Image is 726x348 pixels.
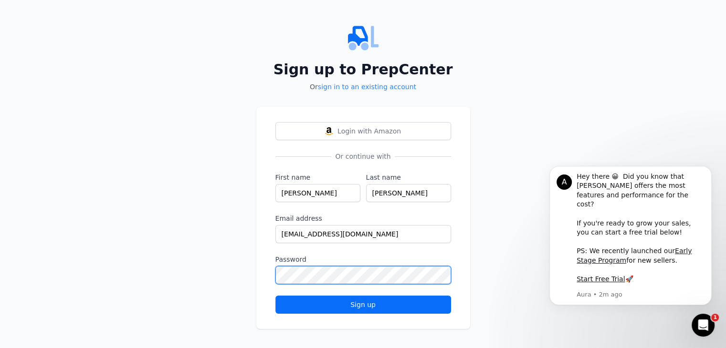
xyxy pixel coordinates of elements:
label: First name [275,173,360,182]
span: Login with Amazon [337,126,401,136]
a: sign in to an existing account [318,83,416,91]
iframe: Intercom live chat [692,314,715,337]
label: Email address [275,214,451,223]
span: 1 [711,314,719,321]
iframe: Intercom notifications message [535,161,726,322]
img: PrepCenter [256,23,470,53]
p: Or [256,82,470,92]
span: Or continue with [331,152,394,161]
button: Sign up [275,296,451,314]
img: Login with Amazon [325,127,333,135]
button: Login with AmazonLogin with Amazon [275,122,451,140]
h2: Sign up to PrepCenter [256,61,470,78]
label: Password [275,255,451,264]
label: Last name [366,173,451,182]
div: Sign up [284,300,443,309]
